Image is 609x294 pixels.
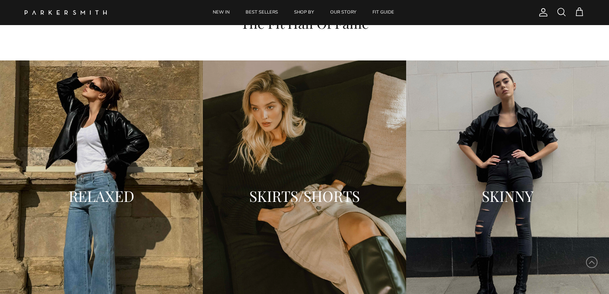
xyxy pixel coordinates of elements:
h2: RELAXED [8,188,195,204]
a: Parker Smith [25,10,107,15]
h2: SKIRTS/SHORTS [211,188,398,204]
svg: Scroll to Top [586,256,598,269]
a: Account [535,7,548,17]
h2: SKINNY [414,188,601,204]
h1: The Fit Hall Of Fame [25,15,584,32]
